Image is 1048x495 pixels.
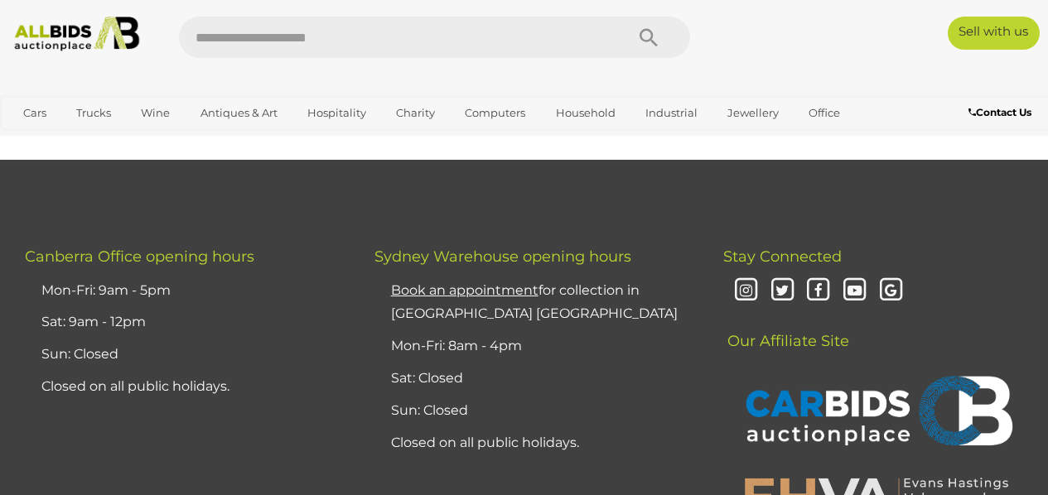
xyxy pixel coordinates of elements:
[387,395,683,427] li: Sun: Closed
[12,127,68,154] a: Sports
[37,339,333,371] li: Sun: Closed
[545,99,626,127] a: Household
[877,276,906,305] i: Google
[454,99,536,127] a: Computers
[607,17,690,58] button: Search
[297,99,377,127] a: Hospitality
[387,330,683,363] li: Mon-Fri: 8am - 4pm
[391,282,538,298] u: Book an appointment
[190,99,288,127] a: Antiques & Art
[12,99,57,127] a: Cars
[948,17,1040,50] a: Sell with us
[798,99,851,127] a: Office
[635,99,708,127] a: Industrial
[717,99,790,127] a: Jewellery
[804,276,833,305] i: Facebook
[374,247,631,266] span: Sydney Warehouse opening hours
[768,276,797,305] i: Twitter
[37,275,333,307] li: Mon-Fri: 9am - 5pm
[968,106,1031,118] b: Contact Us
[65,99,122,127] a: Trucks
[968,103,1036,122] a: Contact Us
[76,127,215,154] a: [GEOGRAPHIC_DATA]
[736,358,1017,468] img: CARBIDS Auctionplace
[25,247,254,266] span: Canberra Office opening hours
[732,276,761,305] i: Instagram
[7,17,146,51] img: Allbids.com.au
[840,276,869,305] i: Youtube
[387,363,683,395] li: Sat: Closed
[723,307,849,350] span: Our Affiliate Site
[37,371,333,403] li: Closed on all public holidays.
[385,99,446,127] a: Charity
[391,282,678,322] a: Book an appointmentfor collection in [GEOGRAPHIC_DATA] [GEOGRAPHIC_DATA]
[723,247,842,266] span: Stay Connected
[387,427,683,459] li: Closed on all public holidays.
[37,306,333,339] li: Sat: 9am - 12pm
[130,99,181,127] a: Wine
